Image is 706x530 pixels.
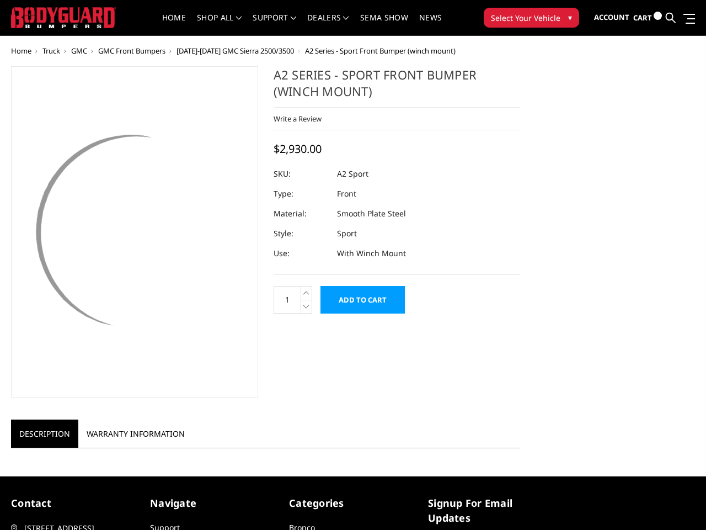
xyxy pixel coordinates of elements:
a: Account [594,3,629,33]
a: Dealers [307,14,349,35]
dd: A2 Sport [337,164,368,184]
dd: Front [337,184,356,204]
a: GMC [71,46,87,56]
a: Home [162,14,186,35]
span: ▾ [568,12,572,23]
a: shop all [197,14,242,35]
dt: Type: [274,184,329,204]
h1: A2 Series - Sport Front Bumper (winch mount) [274,66,521,108]
h5: contact [11,496,139,511]
img: A2 Series - Sport Front Bumper (winch mount) [14,70,255,394]
a: GMC Front Bumpers [98,46,165,56]
dt: Material: [274,204,329,224]
span: $2,930.00 [274,141,322,156]
a: Description [11,420,78,448]
dt: SKU: [274,164,329,184]
span: Select Your Vehicle [491,12,560,24]
span: Account [594,12,629,22]
h5: Navigate [150,496,278,511]
img: BODYGUARD BUMPERS [11,7,116,28]
a: Truck [42,46,60,56]
a: Write a Review [274,114,322,124]
a: Cart [633,3,662,33]
span: A2 Series - Sport Front Bumper (winch mount) [305,46,456,56]
a: News [419,14,442,35]
button: Select Your Vehicle [484,8,579,28]
a: SEMA Show [360,14,408,35]
dt: Use: [274,243,329,263]
h5: Categories [289,496,417,511]
h5: signup for email updates [428,496,556,526]
dd: Smooth Plate Steel [337,204,406,224]
a: Warranty Information [78,420,193,448]
a: [DATE]-[DATE] GMC Sierra 2500/3500 [176,46,294,56]
a: Support [253,14,296,35]
dd: With Winch Mount [337,243,406,263]
dd: Sport [337,224,357,243]
a: Home [11,46,31,56]
input: Add to Cart [320,286,405,314]
span: Cart [633,13,652,23]
dt: Style: [274,224,329,243]
a: A2 Series - Sport Front Bumper (winch mount) [11,66,258,397]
